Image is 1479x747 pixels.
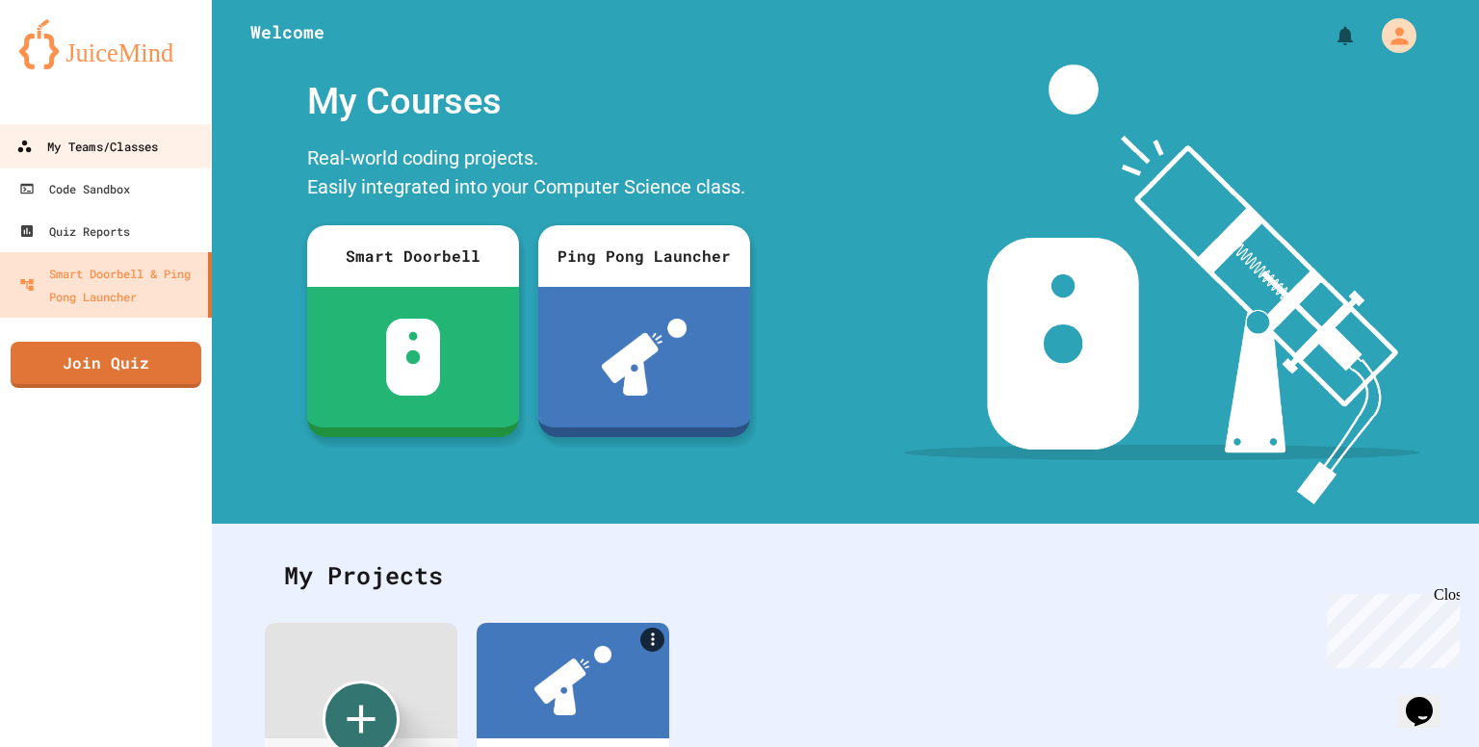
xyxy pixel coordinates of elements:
[904,64,1420,504] img: banner-image-my-projects.png
[19,177,130,200] div: Code Sandbox
[1319,586,1460,668] iframe: chat widget
[11,342,201,388] a: Join Quiz
[265,538,1426,613] div: My Projects
[19,219,130,243] div: Quiz Reports
[298,139,760,211] div: Real-world coding projects. Easily integrated into your Computer Science class.
[8,8,133,122] div: Chat with us now!Close
[386,319,441,396] img: sdb-white.svg
[16,135,158,159] div: My Teams/Classes
[19,262,200,308] div: Smart Doorbell & Ping Pong Launcher
[534,646,611,715] img: ppl-with-ball.png
[1398,670,1460,728] iframe: chat widget
[19,19,193,69] img: logo-orange.svg
[538,225,750,287] div: Ping Pong Launcher
[640,628,664,652] a: More
[307,225,519,287] div: Smart Doorbell
[602,319,688,396] img: ppl-with-ball.png
[1298,19,1362,52] div: My Notifications
[298,64,760,139] div: My Courses
[1362,13,1421,58] div: My Account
